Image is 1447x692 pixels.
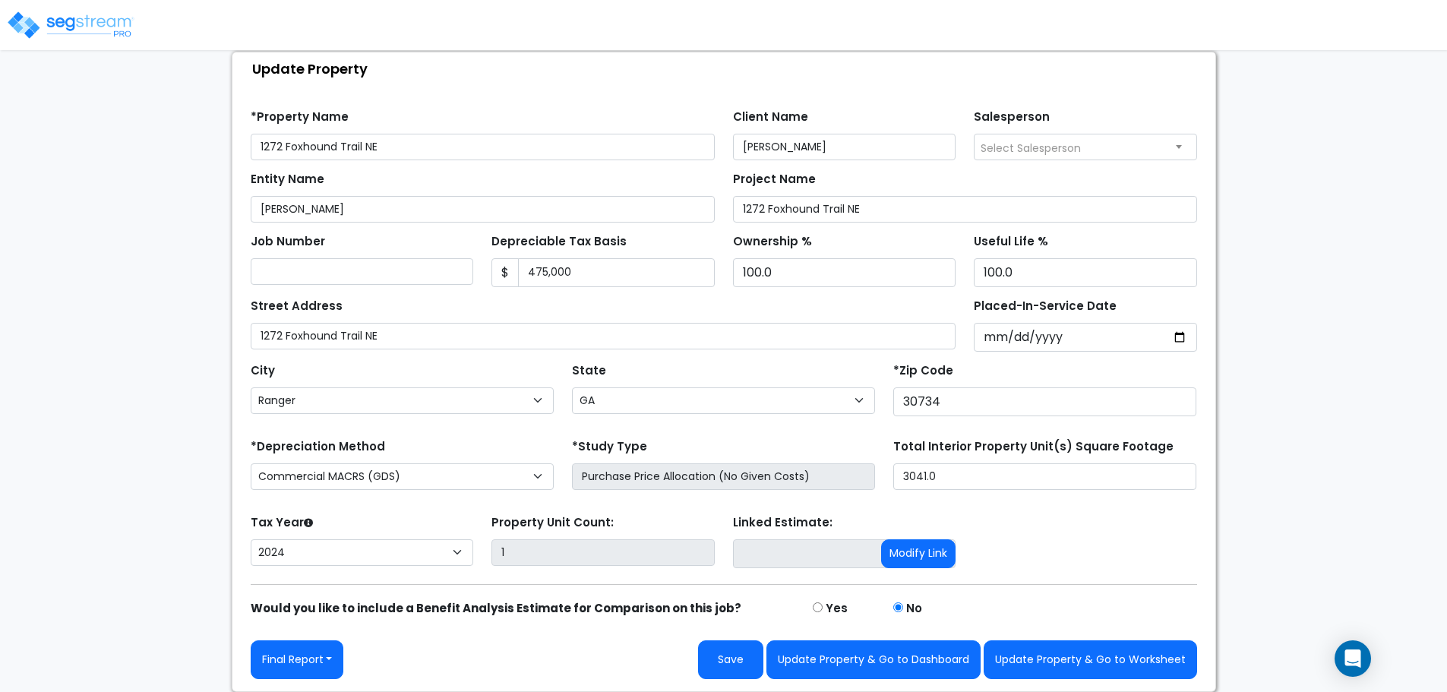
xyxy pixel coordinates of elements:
label: Yes [826,600,848,618]
input: Depreciation [974,258,1197,287]
input: Property Name [251,134,715,160]
label: *Zip Code [893,362,953,380]
label: Entity Name [251,171,324,188]
label: Depreciable Tax Basis [491,233,627,251]
img: logo_pro_r.png [6,10,135,40]
label: State [572,362,606,380]
label: Property Unit Count: [491,514,614,532]
input: Entity Name [251,196,715,223]
input: Project Name [733,196,1197,223]
label: Job Number [251,233,325,251]
label: City [251,362,275,380]
label: *Property Name [251,109,349,126]
button: Update Property & Go to Worksheet [984,640,1197,679]
span: Select Salesperson [981,141,1081,156]
input: Zip Code [893,387,1196,416]
label: *Depreciation Method [251,438,385,456]
label: Placed-In-Service Date [974,298,1117,315]
div: Update Property [240,52,1215,85]
button: Final Report [251,640,344,679]
label: Street Address [251,298,343,315]
label: *Study Type [572,438,647,456]
input: 0.00 [518,258,715,287]
label: Useful Life % [974,233,1048,251]
span: $ [491,258,519,287]
input: Ownership [733,258,956,287]
label: Salesperson [974,109,1050,126]
label: Tax Year [251,514,313,532]
label: No [906,600,922,618]
label: Total Interior Property Unit(s) Square Footage [893,438,1174,456]
input: Client Name [733,134,956,160]
label: Linked Estimate: [733,514,832,532]
button: Save [698,640,763,679]
button: Modify Link [881,539,956,568]
button: Update Property & Go to Dashboard [766,640,981,679]
label: Ownership % [733,233,812,251]
input: Street Address [251,323,956,349]
label: Project Name [733,171,816,188]
input: Building Count [491,539,715,566]
div: Open Intercom Messenger [1335,640,1371,677]
input: total square foot [893,463,1196,490]
label: Client Name [733,109,808,126]
strong: Would you like to include a Benefit Analysis Estimate for Comparison on this job? [251,600,741,616]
